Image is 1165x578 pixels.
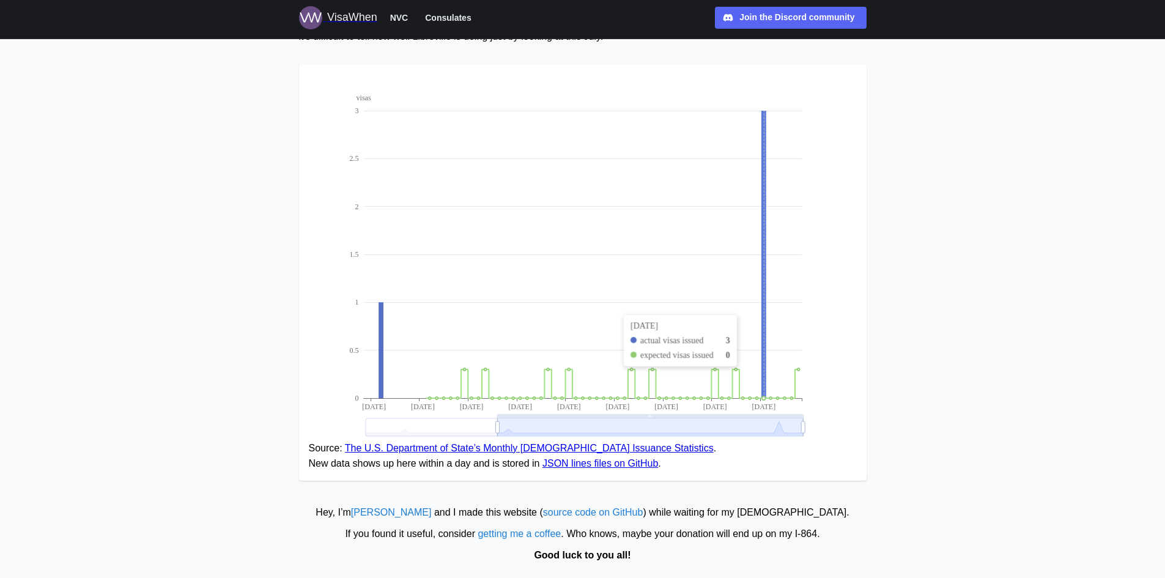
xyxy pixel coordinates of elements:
[654,402,678,411] text: [DATE]
[355,202,358,210] text: 2
[420,10,476,26] button: Consulates
[299,6,377,29] a: Logo for VisaWhen VisaWhen
[349,154,358,163] text: 2.5
[299,6,322,29] img: Logo for VisaWhen
[557,402,580,411] text: [DATE]
[345,443,714,453] a: The U.S. Department of State’s Monthly [DEMOGRAPHIC_DATA] Issuance Statistics
[703,402,727,411] text: [DATE]
[327,9,377,26] div: VisaWhen
[425,10,471,25] span: Consulates
[739,11,854,24] div: Join the Discord community
[355,106,358,115] text: 3
[355,394,358,402] text: 0
[715,7,867,29] a: Join the Discord community
[6,548,1159,563] div: Good luck to you all!
[410,402,434,411] text: [DATE]
[459,402,483,411] text: [DATE]
[390,10,409,25] span: NVC
[309,441,857,472] figcaption: Source: . New data shows up here within a day and is stored in .
[349,346,358,354] text: 0.5
[351,507,432,517] a: [PERSON_NAME]
[543,507,643,517] a: source code on GitHub
[508,402,532,411] text: [DATE]
[356,94,371,102] text: visas
[349,250,358,259] text: 1.5
[362,402,386,411] text: [DATE]
[385,10,414,26] button: NVC
[6,505,1159,521] div: Hey, I’m and I made this website ( ) while waiting for my [DEMOGRAPHIC_DATA].
[542,458,658,469] a: JSON lines files on GitHub
[478,528,561,539] a: getting me a coffee
[6,527,1159,542] div: If you found it useful, consider . Who knows, maybe your donation will end up on my I‑864.
[605,402,629,411] text: [DATE]
[752,402,775,411] text: [DATE]
[355,298,358,306] text: 1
